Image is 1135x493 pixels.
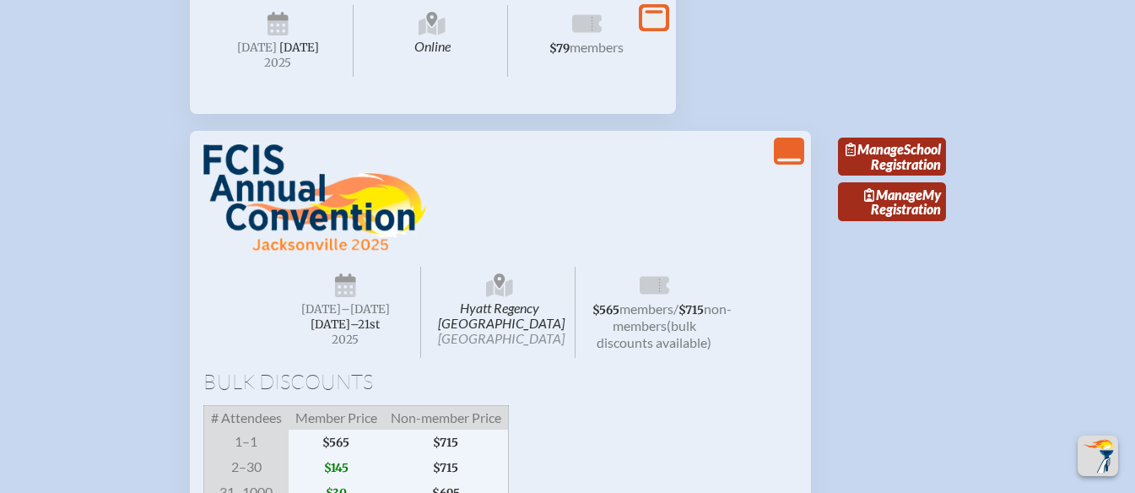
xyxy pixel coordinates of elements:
span: Manage [846,141,904,157]
span: 1–1 [203,430,289,455]
span: $79 [549,41,570,56]
span: Online [357,5,508,76]
span: / [673,301,678,317]
span: non-members [613,301,732,333]
img: FCIS Convention 2025 [203,144,427,252]
span: # Attendees [203,405,289,430]
span: Member Price [289,405,384,430]
span: [DATE] [279,41,319,55]
span: [GEOGRAPHIC_DATA] [438,330,565,346]
h1: Bulk Discounts [203,371,797,392]
span: 2025 [217,57,340,69]
button: Scroll Top [1078,436,1118,476]
span: 2025 [284,333,408,346]
span: (bulk discounts available) [597,317,711,350]
span: [DATE] [237,41,277,55]
span: $715 [384,455,509,480]
span: members [570,39,624,55]
span: $145 [289,455,384,480]
span: [DATE] [301,302,341,317]
span: Manage [864,187,922,203]
span: –[DATE] [341,302,390,317]
span: [DATE]–⁠21st [311,317,380,332]
span: members [619,301,673,317]
span: Hyatt Regency [GEOGRAPHIC_DATA] [424,267,576,358]
span: $715 [384,430,509,455]
a: ManageMy Registration [838,182,946,221]
span: $565 [592,303,619,317]
img: To the top [1081,439,1115,473]
a: ManageSchool Registration [838,138,946,176]
span: $565 [289,430,384,455]
span: Non-member Price [384,405,509,430]
span: $715 [678,303,704,317]
span: 2–30 [203,455,289,480]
